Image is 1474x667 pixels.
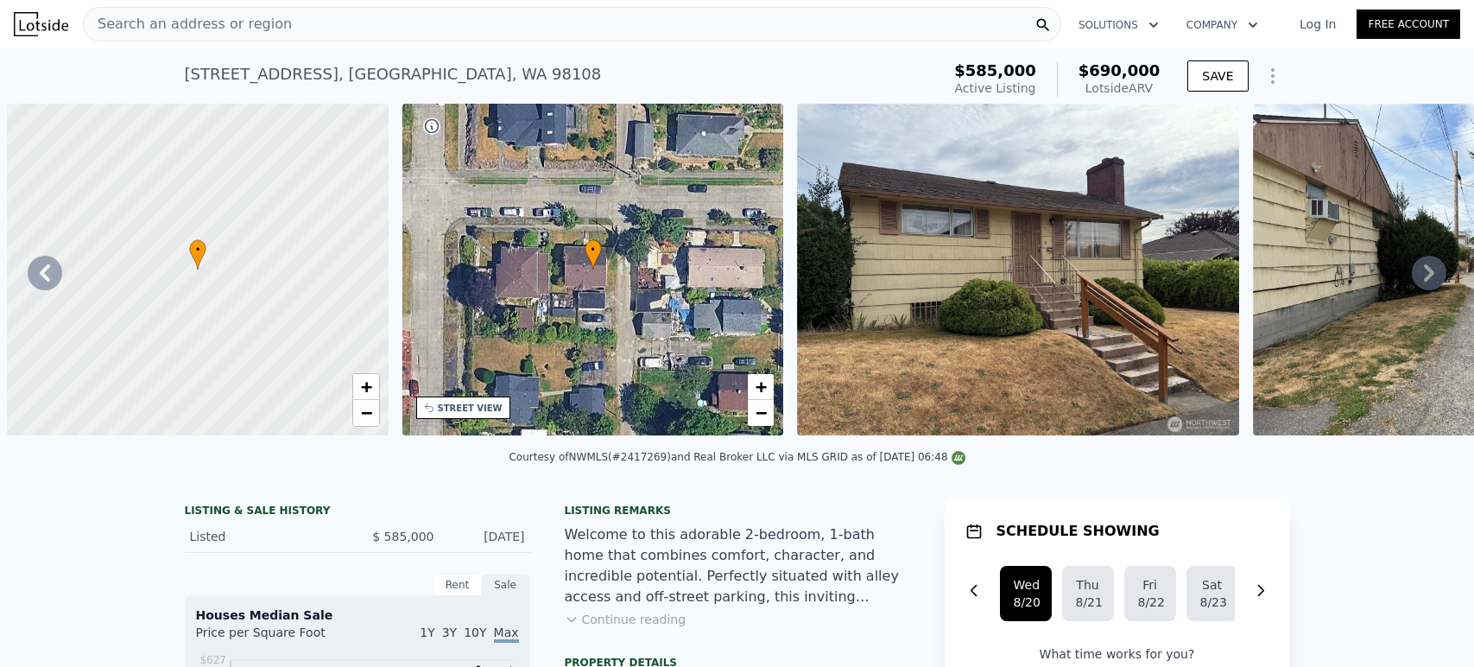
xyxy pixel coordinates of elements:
div: Thu [1076,576,1100,594]
button: Solutions [1065,10,1173,41]
div: Welcome to this adorable 2-bedroom, 1-bath home that combines comfort, character, and incredible ... [565,524,910,607]
div: 8/22 [1138,594,1162,611]
div: STREET VIEW [438,402,503,415]
button: Sat8/23 [1186,566,1238,621]
span: + [360,376,371,397]
span: 3Y [442,626,457,639]
span: Max [494,626,519,643]
div: Sat [1200,576,1224,594]
button: Show Options [1256,59,1290,93]
a: Zoom out [353,400,379,426]
span: 10Y [464,626,486,639]
span: + [756,376,767,397]
div: 8/23 [1200,594,1224,611]
img: Lotside [14,12,68,36]
div: • [585,239,602,270]
div: Houses Median Sale [196,607,519,624]
img: NWMLS Logo [952,451,965,465]
span: − [756,402,767,423]
span: • [189,242,206,257]
span: $585,000 [954,61,1036,79]
a: Log In [1279,16,1357,33]
div: Fri [1138,576,1162,594]
button: Thu8/21 [1062,566,1114,621]
div: LISTING & SALE HISTORY [185,504,530,521]
div: • [189,239,206,270]
div: Rent [433,574,482,596]
div: Listed [190,528,344,545]
a: Zoom in [748,374,774,400]
span: $ 585,000 [372,530,433,543]
a: Zoom in [353,374,379,400]
button: Continue reading [565,611,686,628]
p: What time works for you? [965,645,1269,663]
button: SAVE [1187,60,1248,92]
div: Price per Square Foot [196,624,357,651]
div: [STREET_ADDRESS] , [GEOGRAPHIC_DATA] , WA 98108 [185,62,602,86]
tspan: $627 [199,654,226,666]
div: Wed [1014,576,1038,594]
a: Zoom out [748,400,774,426]
div: [DATE] [448,528,525,545]
div: Sale [482,574,530,596]
div: Courtesy of NWMLS (#2417269) and Real Broker LLC via MLS GRID as of [DATE] 06:48 [509,451,965,463]
div: Lotside ARV [1079,79,1161,97]
img: Sale: 167414820 Parcel: 97554945 [797,104,1239,435]
span: Search an address or region [84,14,292,35]
button: Wed8/20 [1000,566,1052,621]
button: Fri8/22 [1124,566,1176,621]
span: $690,000 [1079,61,1161,79]
button: Company [1173,10,1272,41]
span: • [585,242,602,257]
div: 8/20 [1014,594,1038,611]
h1: SCHEDULE SHOWING [996,521,1160,542]
div: 8/21 [1076,594,1100,611]
span: Active Listing [955,81,1036,95]
span: − [360,402,371,423]
span: 1Y [420,626,434,639]
div: Listing remarks [565,504,910,518]
a: Free Account [1357,10,1460,39]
